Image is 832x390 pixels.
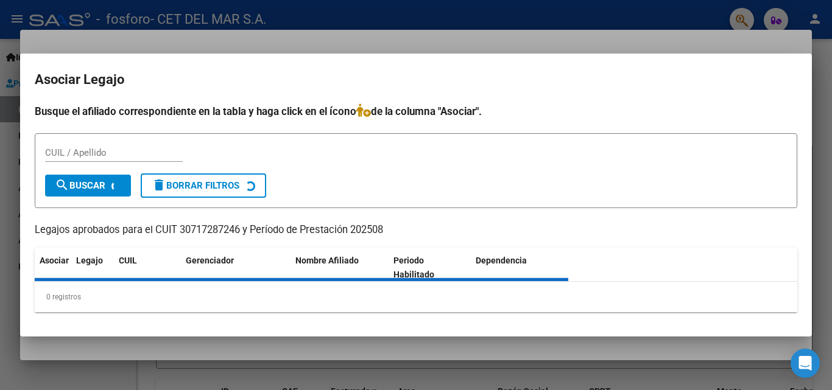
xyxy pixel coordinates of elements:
span: Legajo [76,256,103,265]
h2: Asociar Legajo [35,68,797,91]
span: Dependencia [476,256,527,265]
div: Open Intercom Messenger [791,349,820,378]
p: Legajos aprobados para el CUIT 30717287246 y Período de Prestación 202508 [35,223,797,238]
button: Borrar Filtros [141,173,266,198]
datatable-header-cell: Periodo Habilitado [389,248,471,288]
div: 0 registros [35,282,797,312]
h4: Busque el afiliado correspondiente en la tabla y haga click en el ícono de la columna "Asociar". [35,103,797,119]
datatable-header-cell: CUIL [114,248,181,288]
datatable-header-cell: Nombre Afiliado [291,248,389,288]
datatable-header-cell: Dependencia [471,248,569,288]
span: Borrar Filtros [152,180,239,191]
span: Gerenciador [186,256,234,265]
span: Buscar [55,180,105,191]
span: Nombre Afiliado [295,256,359,265]
datatable-header-cell: Gerenciador [181,248,291,288]
span: Periodo Habilitado [393,256,434,279]
datatable-header-cell: Asociar [35,248,71,288]
span: CUIL [119,256,137,265]
span: Asociar [40,256,69,265]
button: Buscar [45,175,131,197]
mat-icon: search [55,178,69,192]
mat-icon: delete [152,178,166,192]
datatable-header-cell: Legajo [71,248,114,288]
